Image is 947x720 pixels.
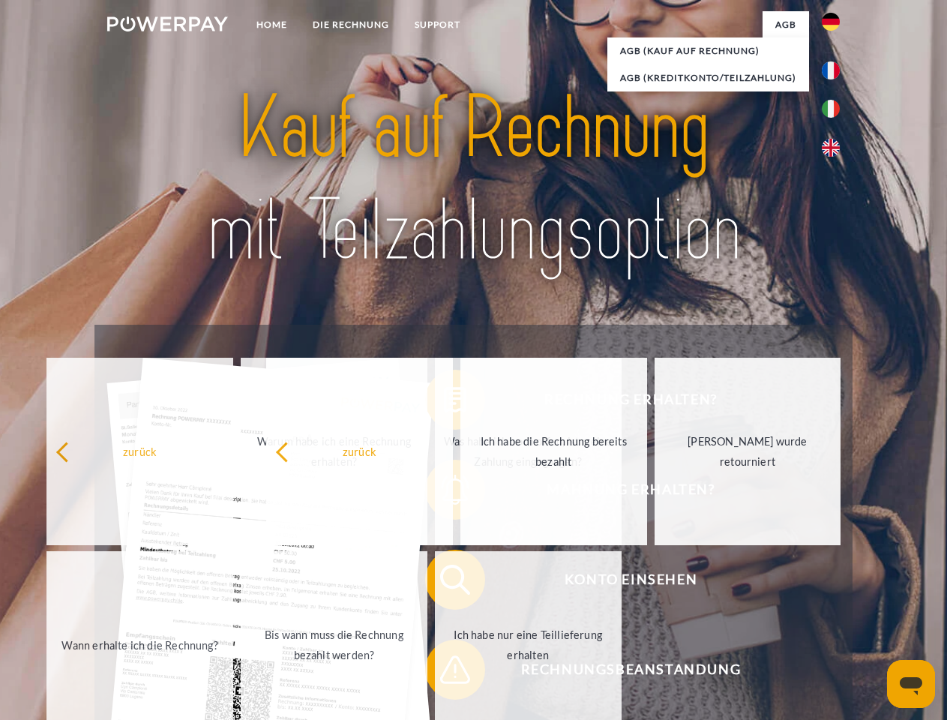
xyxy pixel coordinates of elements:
[402,11,473,38] a: SUPPORT
[822,61,840,79] img: fr
[822,100,840,118] img: it
[250,431,418,472] div: Warum habe ich eine Rechnung erhalten?
[607,37,809,64] a: AGB (Kauf auf Rechnung)
[822,139,840,157] img: en
[763,11,809,38] a: agb
[887,660,935,708] iframe: Schaltfläche zum Öffnen des Messaging-Fensters
[55,634,224,655] div: Wann erhalte ich die Rechnung?
[143,72,804,287] img: title-powerpay_de.svg
[822,13,840,31] img: de
[300,11,402,38] a: DIE RECHNUNG
[664,431,832,472] div: [PERSON_NAME] wurde retourniert
[444,625,613,665] div: Ich habe nur eine Teillieferung erhalten
[244,11,300,38] a: Home
[469,431,638,472] div: Ich habe die Rechnung bereits bezahlt
[55,441,224,461] div: zurück
[250,625,418,665] div: Bis wann muss die Rechnung bezahlt werden?
[107,16,228,31] img: logo-powerpay-white.svg
[607,64,809,91] a: AGB (Kreditkonto/Teilzahlung)
[275,441,444,461] div: zurück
